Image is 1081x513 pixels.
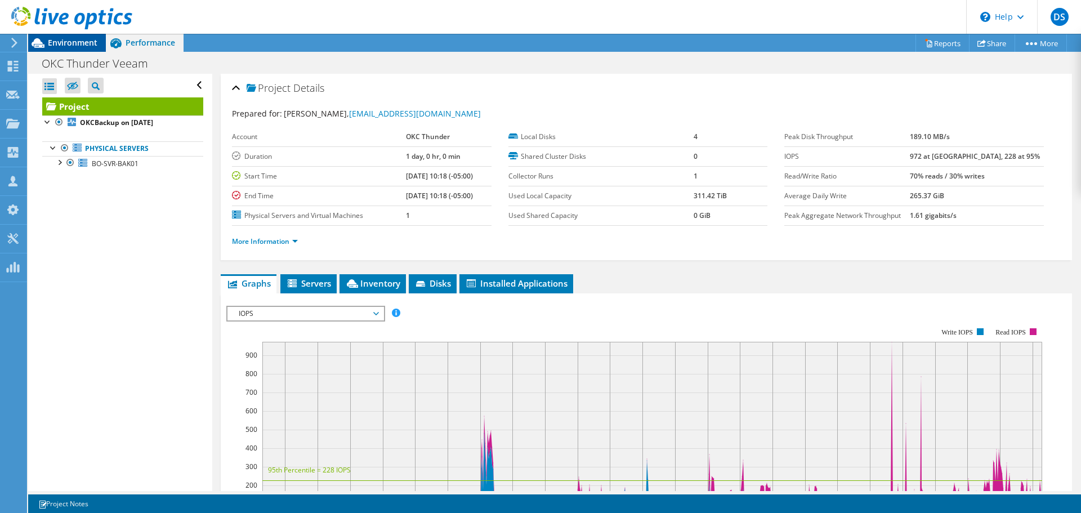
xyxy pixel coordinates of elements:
label: Account [232,131,406,142]
b: [DATE] 10:18 (-05:00) [406,171,473,181]
a: Physical Servers [42,141,203,156]
svg: \n [980,12,990,22]
label: Prepared for: [232,108,282,119]
b: 1 day, 0 hr, 0 min [406,151,461,161]
label: Peak Aggregate Network Throughput [784,210,910,221]
b: OKC Thunder [406,132,450,141]
text: 500 [245,425,257,434]
a: [EMAIL_ADDRESS][DOMAIN_NAME] [349,108,481,119]
span: BO-SVR-BAK01 [92,159,139,168]
a: More Information [232,237,298,246]
b: 972 at [GEOGRAPHIC_DATA], 228 at 95% [910,151,1040,161]
a: Share [969,34,1015,52]
a: Project [42,97,203,115]
label: End Time [232,190,406,202]
label: Shared Cluster Disks [508,151,694,162]
span: Disks [414,278,451,289]
a: Reports [915,34,970,52]
text: 900 [245,350,257,360]
b: 4 [694,132,698,141]
span: Graphs [226,278,271,289]
text: 400 [245,443,257,453]
label: Average Daily Write [784,190,910,202]
text: 600 [245,406,257,416]
b: 0 [694,151,698,161]
b: 1 [694,171,698,181]
span: [PERSON_NAME], [284,108,481,119]
span: IOPS [233,307,378,320]
span: Inventory [345,278,400,289]
b: 0 GiB [694,211,711,220]
label: Local Disks [508,131,694,142]
label: Used Shared Capacity [508,210,694,221]
span: Servers [286,278,331,289]
span: DS [1051,8,1069,26]
label: IOPS [784,151,910,162]
label: Start Time [232,171,406,182]
text: 95th Percentile = 228 IOPS [268,465,351,475]
b: 1 [406,211,410,220]
label: Collector Runs [508,171,694,182]
b: 70% reads / 30% writes [910,171,985,181]
a: More [1015,34,1067,52]
text: 800 [245,369,257,378]
span: Installed Applications [465,278,568,289]
label: Peak Disk Throughput [784,131,910,142]
b: 265.37 GiB [910,191,944,200]
b: [DATE] 10:18 (-05:00) [406,191,473,200]
h1: OKC Thunder Veeam [37,57,166,70]
b: OKCBackup on [DATE] [80,118,153,127]
b: 311.42 TiB [694,191,727,200]
text: 200 [245,480,257,490]
text: Write IOPS [941,328,973,336]
label: Used Local Capacity [508,190,694,202]
span: Environment [48,37,97,48]
label: Read/Write Ratio [784,171,910,182]
span: Project [247,83,291,94]
b: 1.61 gigabits/s [910,211,957,220]
a: BO-SVR-BAK01 [42,156,203,171]
b: 189.10 MB/s [910,132,950,141]
label: Physical Servers and Virtual Machines [232,210,406,221]
text: Read IOPS [996,328,1026,336]
span: Details [293,81,324,95]
a: Project Notes [30,497,96,511]
text: 300 [245,462,257,471]
text: 700 [245,387,257,397]
a: OKCBackup on [DATE] [42,115,203,130]
label: Duration [232,151,406,162]
span: Performance [126,37,175,48]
